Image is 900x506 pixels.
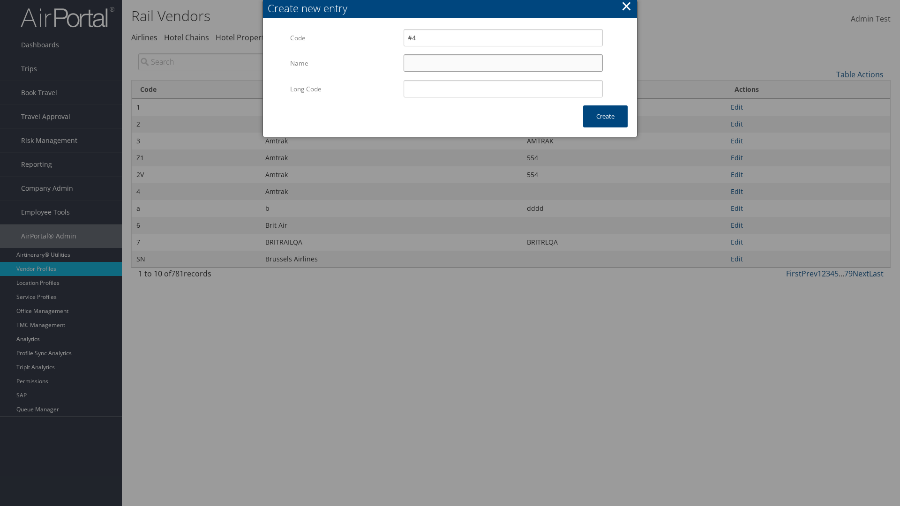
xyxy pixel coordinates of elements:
label: Code [290,29,397,47]
button: Create [583,105,628,127]
label: Long Code [290,80,397,98]
div: Create new entry [268,1,637,15]
label: Name [290,54,397,72]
